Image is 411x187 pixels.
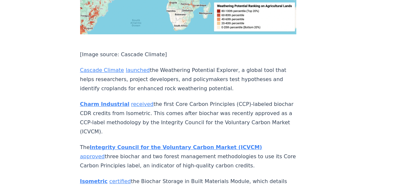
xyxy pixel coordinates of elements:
a: certified [109,178,131,184]
a: Integrity Council for the Voluntary Carbon Market (ICVCM) [90,144,262,150]
a: Isometric [80,178,108,184]
a: Cascade Climate [80,67,124,73]
a: received [131,101,154,107]
p: the Weathering Potential Explorer, a global tool that helps researchers, project developers, and ... [80,66,297,93]
a: launched [126,67,150,73]
a: approved [80,153,105,160]
p: the first Core Carbon Principles (CCP)-labeled biochar CDR credits from Isometric. This comes aft... [80,100,297,136]
p: The three biochar and two forest management methodologies to use its Core Carbon Principles label... [80,143,297,170]
p: [Image source: Cascade Climate] [80,50,297,59]
a: Charm Industrial [80,101,129,107]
